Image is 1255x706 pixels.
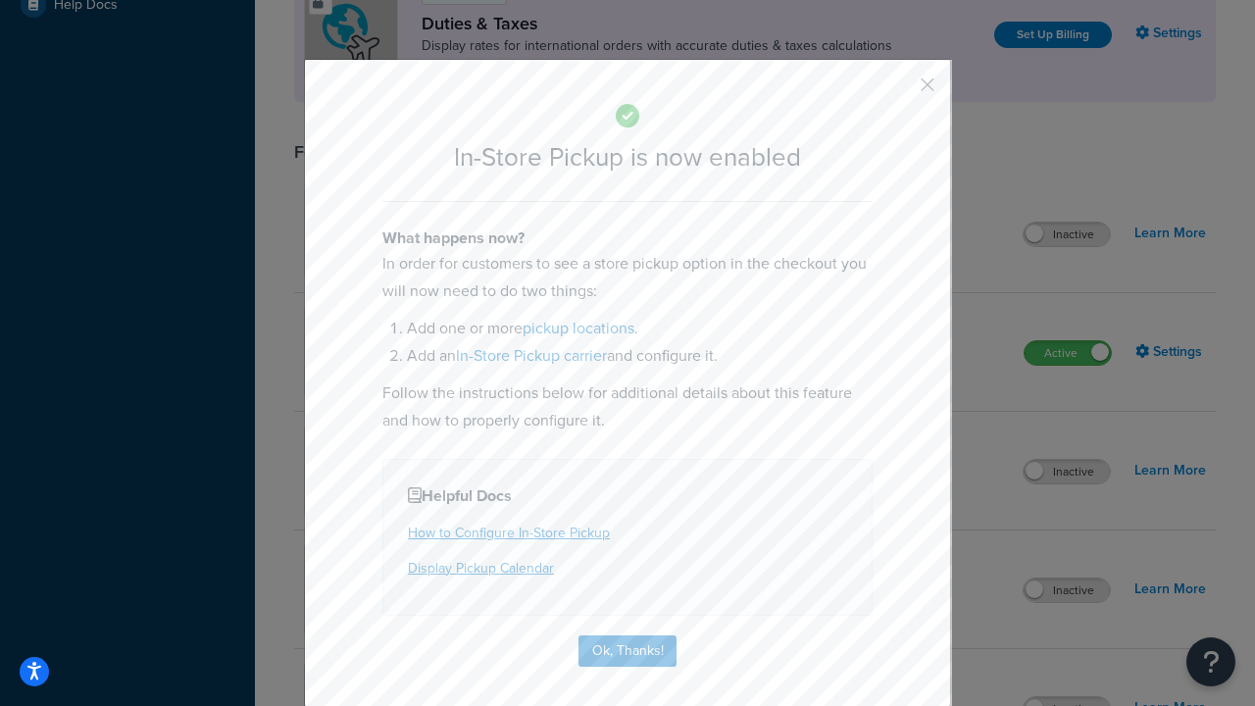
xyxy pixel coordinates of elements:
li: Add one or more . [407,315,873,342]
p: Follow the instructions below for additional details about this feature and how to properly confi... [382,379,873,434]
h2: In-Store Pickup is now enabled [382,143,873,172]
a: In-Store Pickup carrier [456,344,607,367]
button: Ok, Thanks! [578,635,677,667]
li: Add an and configure it. [407,342,873,370]
a: How to Configure In-Store Pickup [408,523,610,543]
h4: Helpful Docs [408,484,847,508]
p: In order for customers to see a store pickup option in the checkout you will now need to do two t... [382,250,873,305]
h4: What happens now? [382,227,873,250]
a: pickup locations [523,317,634,339]
a: Display Pickup Calendar [408,558,554,579]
